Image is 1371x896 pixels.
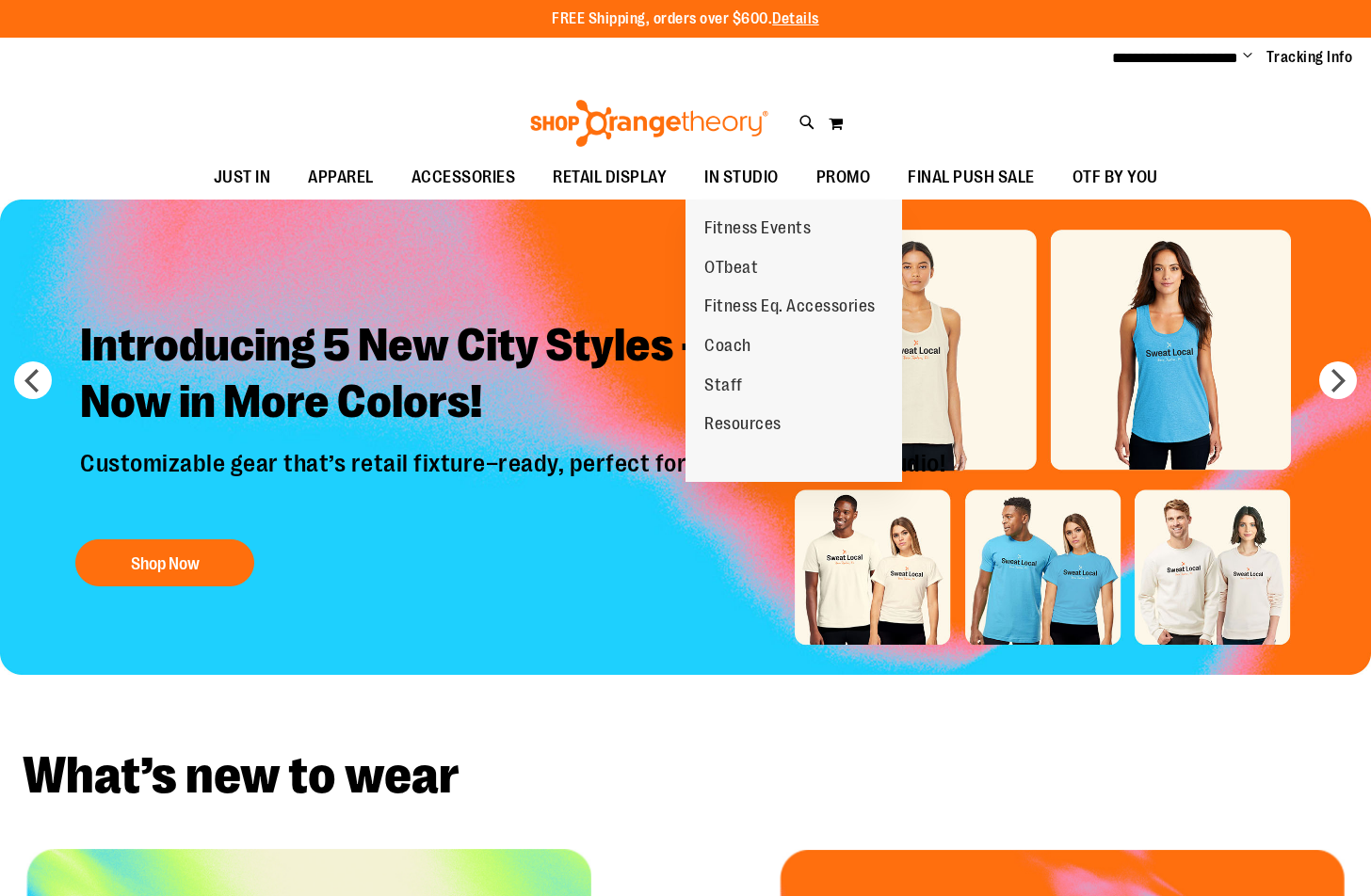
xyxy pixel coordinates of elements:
span: IN STUDIO [704,156,779,199]
h2: What’s new to wear [23,750,1348,802]
span: JUST IN [214,156,271,199]
a: OTF BY YOU [1054,156,1177,200]
span: Staff [704,376,743,399]
span: Fitness Eq. Accessories [704,296,876,320]
button: next [1319,361,1357,399]
span: Coach [704,336,751,360]
a: JUST IN [195,156,290,200]
img: Shop Orangetheory [527,100,771,147]
span: Resources [704,414,782,438]
span: PROMO [816,156,871,199]
span: FINAL PUSH SALE [908,156,1035,199]
span: OTbeat [704,258,758,281]
span: Fitness Events [704,218,811,242]
a: Resources [685,405,800,444]
a: Coach [685,327,770,366]
button: Account menu [1243,48,1252,67]
a: IN STUDIO [685,156,798,200]
span: APPAREL [308,156,374,199]
a: Staff [685,366,762,406]
a: RETAIL DISPLAY [534,156,685,200]
a: FINAL PUSH SALE [889,156,1054,200]
span: ACCESSORIES [411,156,516,199]
a: Details [772,10,819,27]
ul: IN STUDIO [685,200,902,482]
a: Tracking Info [1266,47,1353,68]
a: APPAREL [289,156,393,200]
a: Fitness Events [685,209,830,248]
span: RETAIL DISPLAY [553,156,667,199]
a: Introducing 5 New City Styles -Now in More Colors! Customizable gear that’s retail fixture–ready,... [66,303,964,596]
a: ACCESSORIES [393,156,535,200]
a: Fitness Eq. Accessories [685,287,895,327]
a: OTbeat [685,248,777,288]
button: Shop Now [75,539,254,586]
p: FREE Shipping, orders over $600. [552,8,819,30]
h2: Introducing 5 New City Styles - Now in More Colors! [66,303,964,449]
p: Customizable gear that’s retail fixture–ready, perfect for highlighting your studio! [66,449,964,520]
a: PROMO [798,156,890,200]
span: OTF BY YOU [1073,156,1158,199]
button: prev [14,361,52,399]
